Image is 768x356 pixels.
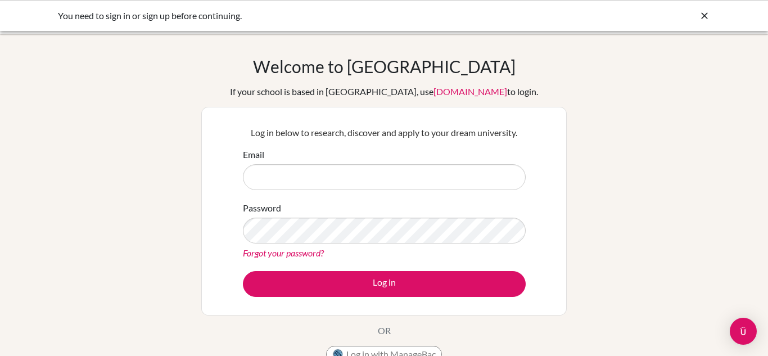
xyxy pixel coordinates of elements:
[730,318,757,345] div: Open Intercom Messenger
[433,86,507,97] a: [DOMAIN_NAME]
[243,247,324,258] a: Forgot your password?
[230,85,538,98] div: If your school is based in [GEOGRAPHIC_DATA], use to login.
[378,324,391,337] p: OR
[243,271,526,297] button: Log in
[243,201,281,215] label: Password
[243,126,526,139] p: Log in below to research, discover and apply to your dream university.
[253,56,516,76] h1: Welcome to [GEOGRAPHIC_DATA]
[58,9,541,22] div: You need to sign in or sign up before continuing.
[243,148,264,161] label: Email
